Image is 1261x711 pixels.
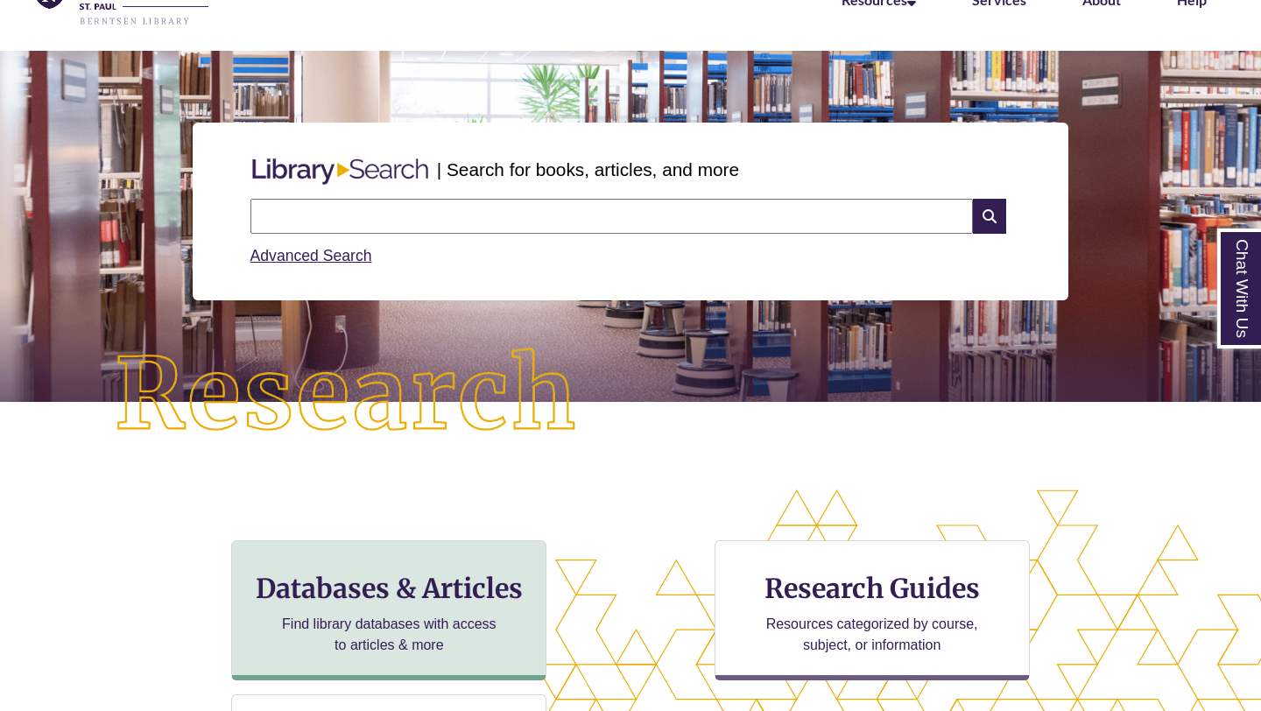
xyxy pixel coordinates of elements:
p: Resources categorized by course, subject, or information [757,614,986,656]
img: Libary Search [243,151,437,192]
p: Find library databases with access to articles & more [275,614,504,656]
h3: Research Guides [729,572,1015,605]
a: Research Guides Resources categorized by course, subject, or information [715,540,1030,680]
i: Search [973,199,1006,234]
a: Databases & Articles Find library databases with access to articles & more [231,540,546,680]
h3: Databases & Articles [246,572,532,605]
p: | Search for books, articles, and more [437,156,739,183]
img: Research [63,297,630,494]
a: Advanced Search [250,247,372,264]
